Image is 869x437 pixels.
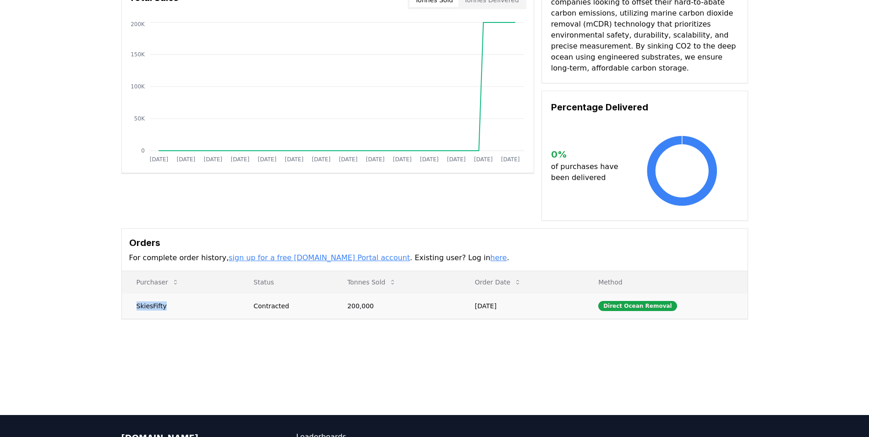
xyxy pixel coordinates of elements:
tspan: [DATE] [393,156,411,163]
tspan: 150K [131,51,145,58]
tspan: [DATE] [501,156,519,163]
tspan: 200K [131,21,145,27]
tspan: [DATE] [284,156,303,163]
div: Direct Ocean Removal [598,301,677,311]
button: Tonnes Sold [340,273,404,291]
tspan: [DATE] [230,156,249,163]
a: here [490,253,507,262]
tspan: 100K [131,83,145,90]
div: Contracted [254,301,326,311]
td: SkiesFifty [122,293,239,318]
td: [DATE] [460,293,584,318]
tspan: [DATE] [420,156,438,163]
p: of purchases have been delivered [551,161,626,183]
tspan: 0 [141,147,145,154]
tspan: [DATE] [339,156,357,163]
h3: Percentage Delivered [551,100,738,114]
tspan: 50K [134,115,145,122]
tspan: [DATE] [176,156,195,163]
tspan: [DATE] [312,156,330,163]
tspan: [DATE] [203,156,222,163]
button: Order Date [468,273,529,291]
p: Method [591,278,740,287]
tspan: [DATE] [149,156,168,163]
p: For complete order history, . Existing user? Log in . [129,252,740,263]
tspan: [DATE] [474,156,492,163]
tspan: [DATE] [366,156,384,163]
tspan: [DATE] [447,156,465,163]
h3: Orders [129,236,740,250]
a: sign up for a free [DOMAIN_NAME] Portal account [229,253,410,262]
button: Purchaser [129,273,186,291]
h3: 0 % [551,147,626,161]
td: 200,000 [333,293,460,318]
p: Status [246,278,326,287]
tspan: [DATE] [257,156,276,163]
